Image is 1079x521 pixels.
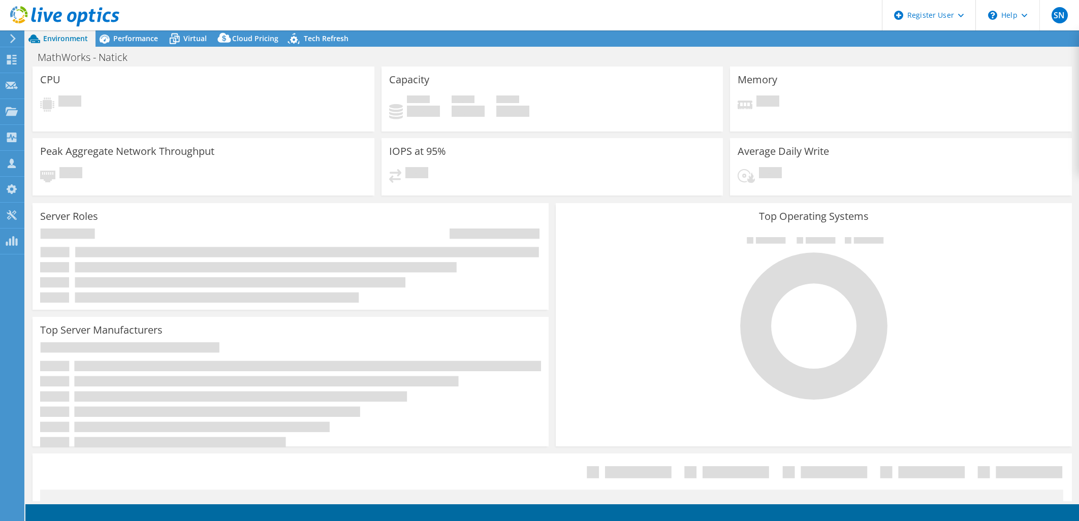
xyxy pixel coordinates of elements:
[40,324,163,336] h3: Top Server Manufacturers
[232,34,278,43] span: Cloud Pricing
[40,74,60,85] h3: CPU
[407,95,430,106] span: Used
[496,95,519,106] span: Total
[183,34,207,43] span: Virtual
[452,95,474,106] span: Free
[759,167,782,181] span: Pending
[389,74,429,85] h3: Capacity
[563,211,1064,222] h3: Top Operating Systems
[1052,7,1068,23] span: SN
[756,95,779,109] span: Pending
[304,34,348,43] span: Tech Refresh
[405,167,428,181] span: Pending
[496,106,529,117] h4: 0 GiB
[58,95,81,109] span: Pending
[407,106,440,117] h4: 0 GiB
[40,146,214,157] h3: Peak Aggregate Network Throughput
[113,34,158,43] span: Performance
[988,11,997,20] svg: \n
[389,146,446,157] h3: IOPS at 95%
[43,34,88,43] span: Environment
[33,52,143,63] h1: MathWorks - Natick
[59,167,82,181] span: Pending
[452,106,485,117] h4: 0 GiB
[40,211,98,222] h3: Server Roles
[738,146,829,157] h3: Average Daily Write
[738,74,777,85] h3: Memory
